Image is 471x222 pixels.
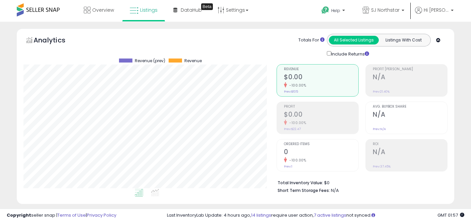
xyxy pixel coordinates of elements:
span: Avg. Buybox Share [373,105,447,109]
span: 2025-10-10 01:57 GMT [437,212,464,218]
small: Prev: 21.40% [373,90,390,94]
small: Prev: 1 [284,164,292,169]
a: 14 listings [251,212,271,218]
h2: $0.00 [284,73,358,82]
span: Revenue [184,59,202,63]
h5: Analytics [34,35,78,46]
b: Short Term Storage Fees: [278,188,330,193]
li: $0 [278,178,443,186]
b: Total Inventory Value: [278,180,323,186]
span: Revenue [284,68,358,71]
i: Get Help [321,6,330,14]
h2: N/A [373,111,447,120]
small: -100.00% [287,120,306,125]
span: SJ Northstar [371,7,400,13]
small: Prev: $22.47 [284,127,301,131]
span: Hi [PERSON_NAME] [424,7,449,13]
span: N/A [331,187,339,194]
a: Privacy Policy [87,212,116,218]
h2: N/A [373,148,447,157]
small: Prev: 37.45% [373,164,391,169]
span: Revenue (prev) [135,59,165,63]
small: Prev: N/A [373,127,386,131]
span: Help [331,8,340,13]
h2: N/A [373,73,447,82]
div: Include Returns [322,50,377,58]
strong: Copyright [7,212,31,218]
a: Terms of Use [57,212,86,218]
span: Profit [284,105,358,109]
small: Prev: $105 [284,90,298,94]
h2: $0.00 [284,111,358,120]
span: Listings [140,7,158,13]
small: -100.00% [287,83,306,88]
div: Tooltip anchor [201,3,213,10]
small: -100.00% [287,158,306,163]
div: Last InventoryLab Update: 4 hours ago, require user action, not synced. [167,212,464,219]
button: All Selected Listings [329,36,379,44]
button: Listings With Cost [378,36,428,44]
span: Overview [92,7,114,13]
a: Help [316,1,352,22]
span: Ordered Items [284,142,358,146]
div: Totals For [298,37,325,43]
span: DataHub [181,7,202,13]
span: Profit [PERSON_NAME] [373,68,447,71]
a: Hi [PERSON_NAME] [415,7,454,22]
span: ROI [373,142,447,146]
a: 7 active listings [314,212,346,218]
div: seller snap | | [7,212,116,219]
h2: 0 [284,148,358,157]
